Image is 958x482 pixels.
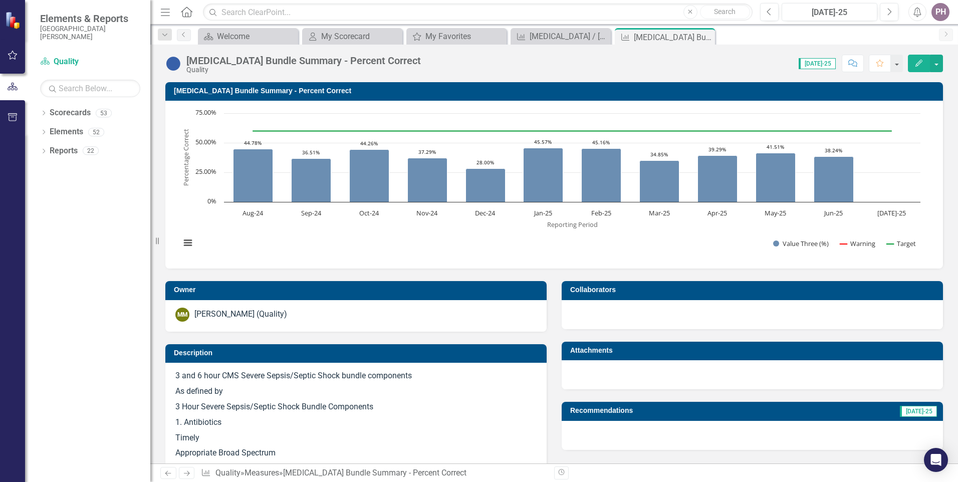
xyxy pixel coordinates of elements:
[243,208,264,217] text: Aug-24
[50,107,91,119] a: Scorecards
[50,145,78,157] a: Reports
[708,146,726,153] text: 39.29%
[302,149,320,156] text: 36.51%
[181,236,195,250] button: View chart menu, Chart
[877,208,906,217] text: [DATE]-25
[799,58,836,69] span: [DATE]-25
[175,108,933,259] div: Chart. Highcharts interactive chart.
[707,208,727,217] text: Apr-25
[773,239,829,248] button: Show Value Three (%)
[416,208,438,217] text: Nov-24
[409,30,504,43] a: My Favorites
[217,30,296,43] div: Welcome
[203,4,753,21] input: Search ClearPoint...
[782,3,877,21] button: [DATE]-25
[174,349,542,357] h3: Description
[359,208,379,217] text: Oct-24
[215,468,241,477] a: Quality
[175,384,537,399] p: As defined by
[174,87,938,95] h3: [MEDICAL_DATA] Bundle Summary - Percent Correct
[195,108,216,117] text: 75.00%
[650,151,668,158] text: 34.85%
[530,30,608,43] div: [MEDICAL_DATA] / [MEDICAL_DATA] Dashboard
[814,157,854,202] path: Jun-25, 38.23529412. Value Three (%).
[714,8,736,16] span: Search
[418,148,436,155] text: 37.29%
[823,208,843,217] text: Jun-25
[40,13,140,25] span: Elements & Reports
[475,208,496,217] text: Dec-24
[165,56,181,72] img: No Information
[765,208,786,217] text: May-25
[244,139,262,146] text: 44.78%
[301,208,322,217] text: Sep-24
[900,406,937,417] span: [DATE]-25
[83,147,99,155] div: 22
[700,5,750,19] button: Search
[931,3,949,21] button: PH
[305,30,400,43] a: My Scorecard
[466,169,506,202] path: Dec-24, 28. Value Three (%).
[207,196,216,205] text: 0%
[195,167,216,176] text: 25.00%
[840,239,876,248] button: Show Warning
[283,468,466,477] div: [MEDICAL_DATA] Bundle Summary - Percent Correct
[175,399,537,415] p: 3 Hour Severe Sepsis/Septic Shock Bundle Components
[476,159,494,166] text: 28.00%
[175,108,925,259] svg: Interactive chart
[408,158,447,202] path: Nov-24, 37.28813559. Value Three (%).
[175,430,537,446] p: Timely
[570,286,938,294] h3: Collaborators
[181,129,190,186] text: Percentage Correct
[292,159,331,202] path: Sep-24, 36.50793651. Value Three (%).
[533,208,552,217] text: Jan-25
[233,149,273,202] path: Aug-24, 44.7761194. Value Three (%).
[524,148,563,202] path: Jan-25, 45.56962025. Value Three (%).
[698,156,738,202] path: Apr-25, 39.28571429. Value Three (%).
[175,308,189,322] div: MM
[96,109,112,117] div: 53
[50,126,83,138] a: Elements
[175,415,537,430] p: 1. Antibiotics
[785,7,874,19] div: [DATE]-25
[245,468,279,477] a: Measures
[570,407,799,414] h3: Recommendations
[425,30,504,43] div: My Favorites
[175,461,537,476] p: 2. Initial Lactate
[640,161,679,202] path: Mar-25, 34.84848485. Value Three (%).
[201,467,547,479] div: » »
[592,139,610,146] text: 45.16%
[591,208,611,217] text: Feb-25
[570,347,938,354] h3: Attachments
[513,30,608,43] a: [MEDICAL_DATA] / [MEDICAL_DATA] Dashboard
[186,55,421,66] div: [MEDICAL_DATA] Bundle Summary - Percent Correct
[534,138,552,145] text: 45.57%
[360,140,378,147] text: 44.26%
[194,309,287,320] div: [PERSON_NAME] (Quality)
[547,220,598,229] text: Reporting Period
[825,147,842,154] text: 38.24%
[5,11,23,29] img: ClearPoint Strategy
[40,80,140,97] input: Search Below...
[175,370,537,384] p: 3 and 6 hour CMS Severe Sepsis/Septic Shock bundle components
[321,30,400,43] div: My Scorecard
[88,128,104,136] div: 52
[887,239,916,248] button: Show Target
[767,143,784,150] text: 41.51%
[200,30,296,43] a: Welcome
[756,153,796,202] path: May-25, 41.50943396. Value Three (%).
[350,150,389,202] path: Oct-24, 44.26229508. Value Three (%).
[195,137,216,146] text: 50.00%
[233,113,892,202] g: Value Three (%), series 1 of 3. Bar series with 12 bars.
[582,149,621,202] path: Feb-25, 45.16129032. Value Three (%).
[649,208,670,217] text: Mar-25
[186,66,421,74] div: Quality
[174,286,542,294] h3: Owner
[924,448,948,472] div: Open Intercom Messenger
[40,25,140,41] small: [GEOGRAPHIC_DATA][PERSON_NAME]
[634,31,712,44] div: [MEDICAL_DATA] Bundle Summary - Percent Correct
[40,56,140,68] a: Quality
[175,445,537,461] p: Appropriate Broad Spectrum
